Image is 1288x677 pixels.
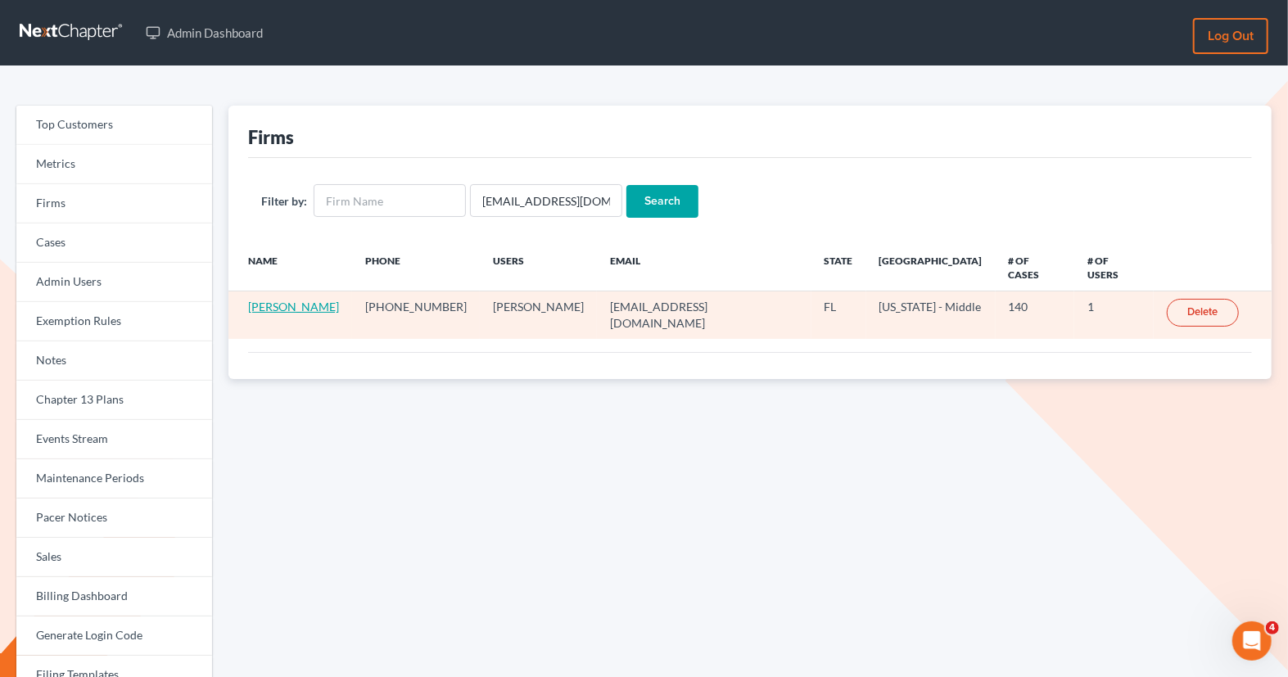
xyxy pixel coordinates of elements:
a: Sales [16,538,212,577]
a: Admin Users [16,263,212,302]
iframe: Intercom live chat [1232,621,1272,661]
th: [GEOGRAPHIC_DATA] [866,244,996,291]
th: State [811,244,866,291]
span: 4 [1266,621,1279,634]
a: Maintenance Periods [16,459,212,499]
th: Email [597,244,811,291]
a: Events Stream [16,420,212,459]
td: [EMAIL_ADDRESS][DOMAIN_NAME] [597,291,811,339]
th: # of Users [1074,244,1154,291]
a: Chapter 13 Plans [16,381,212,420]
a: Metrics [16,145,212,184]
th: # of Cases [996,244,1075,291]
td: 140 [996,291,1075,339]
label: Filter by: [261,192,307,210]
a: Delete [1167,299,1239,327]
a: Generate Login Code [16,616,212,656]
a: Log out [1193,18,1268,54]
input: Firm Name [314,184,466,217]
td: 1 [1074,291,1154,339]
td: FL [811,291,866,339]
a: Admin Dashboard [138,18,271,47]
a: Billing Dashboard [16,577,212,616]
th: Name [228,244,352,291]
a: [PERSON_NAME] [248,300,339,314]
a: Pacer Notices [16,499,212,538]
td: [PHONE_NUMBER] [352,291,480,339]
a: Exemption Rules [16,302,212,341]
div: Firms [248,125,294,149]
input: Search [626,185,698,218]
a: Notes [16,341,212,381]
a: Cases [16,223,212,263]
th: Phone [352,244,480,291]
td: [US_STATE] - Middle [866,291,996,339]
a: Top Customers [16,106,212,145]
input: Users [470,184,622,217]
a: Firms [16,184,212,223]
td: [PERSON_NAME] [480,291,597,339]
th: Users [480,244,597,291]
